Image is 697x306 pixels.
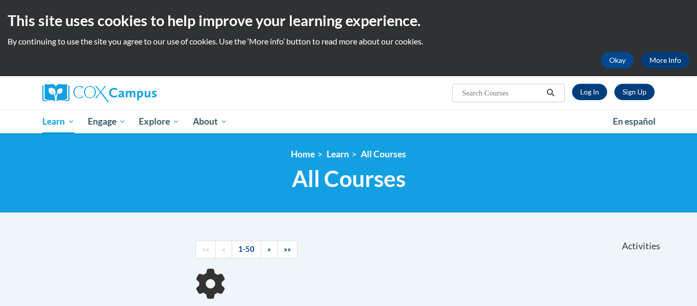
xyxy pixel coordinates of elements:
a: Cox Campus [42,84,236,102]
span: About [193,115,228,128]
a: Explore [132,110,186,133]
span: Explore [139,115,180,128]
a: Begining [195,241,216,258]
span: » [267,245,271,253]
a: End [277,241,297,258]
div: Main menu [27,110,670,133]
a: Log In [572,84,607,100]
a: Learn [36,110,81,133]
img: Cox Campus [42,84,157,102]
a: Next [261,241,278,258]
span: All Courses [292,165,406,192]
input: Search Courses [461,87,543,99]
span: »» [284,245,291,253]
a: About [186,110,234,133]
a: En español [606,111,662,132]
button: Okay [601,52,634,68]
p: By continuing to use the site you agree to our use of cookies. Use the ‘More info’ button to read... [8,36,689,47]
span: Activities [622,241,660,252]
a: Previous [215,241,232,258]
a: Register [614,84,655,100]
a: Learn [327,149,349,159]
span: «« [202,245,209,253]
button: Search [543,87,558,99]
span: En español [613,116,656,127]
a: All Courses [361,149,406,159]
span: « [222,245,226,253]
span: Learn [42,115,74,128]
a: 1-50 [232,241,261,258]
span: Engage [88,115,126,128]
a: Home [291,149,315,159]
h2: This site uses cookies to help improve your learning experience. [8,10,689,31]
a: More Info [641,52,689,68]
a: Engage [81,110,133,133]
